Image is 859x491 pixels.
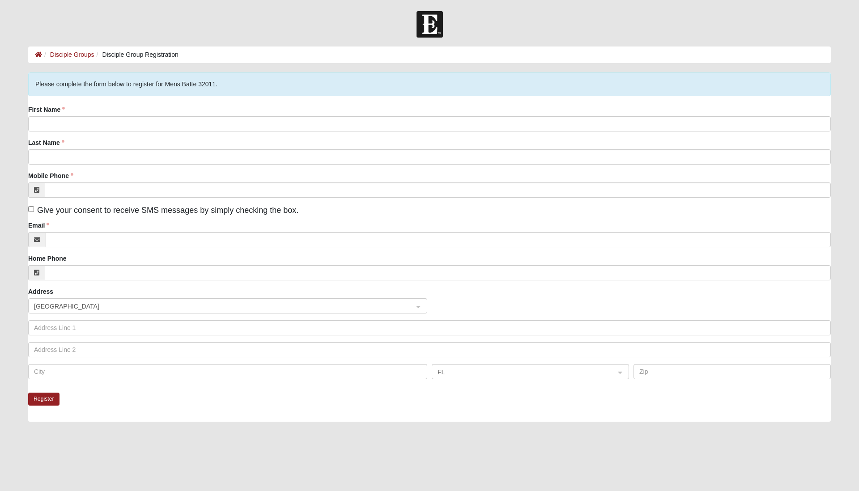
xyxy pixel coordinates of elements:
button: Register [28,393,60,406]
label: Last Name [28,138,64,147]
a: Disciple Groups [50,51,94,58]
label: Address [28,287,53,296]
input: Address Line 2 [28,342,831,357]
input: Address Line 1 [28,320,831,335]
span: United States [34,301,405,311]
span: Give your consent to receive SMS messages by simply checking the box. [37,206,298,215]
img: Church of Eleven22 Logo [417,11,443,38]
input: Zip [634,364,831,379]
label: Email [28,221,49,230]
div: Please complete the form below to register for Mens Batte 32011. [28,72,831,96]
label: Home Phone [28,254,67,263]
label: Mobile Phone [28,171,73,180]
input: City [28,364,427,379]
label: First Name [28,105,65,114]
li: Disciple Group Registration [94,50,179,59]
span: FL [438,367,607,377]
input: Give your consent to receive SMS messages by simply checking the box. [28,206,34,212]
